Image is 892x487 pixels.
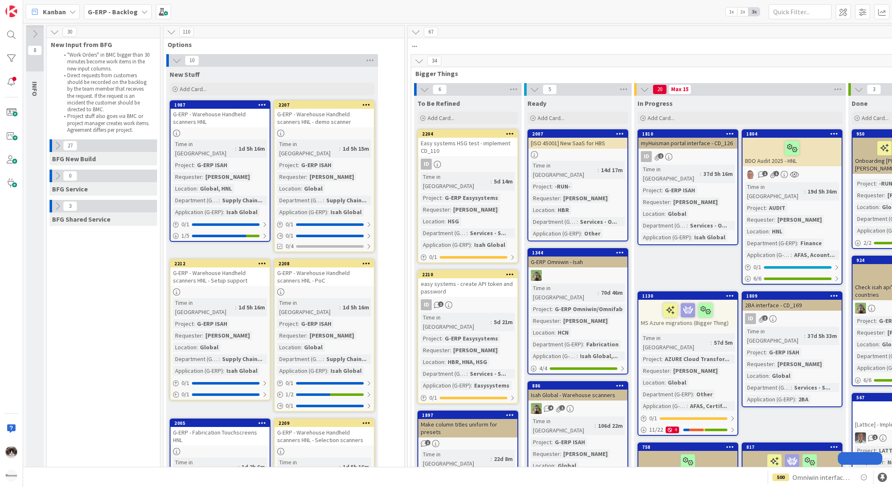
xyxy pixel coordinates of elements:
[421,159,432,170] div: ID
[770,227,784,236] div: HNL
[223,207,224,217] span: :
[599,165,625,175] div: 14d 17m
[745,227,769,236] div: Location
[171,219,270,230] div: 0/1
[418,130,517,138] div: 2204
[762,171,768,176] span: 1
[299,319,333,328] div: G-ERP ISAH
[700,169,701,178] span: :
[528,270,627,281] div: TT
[202,172,203,181] span: :
[275,419,374,445] div: 2209G-ERP - Warehouse Handheld scanners HNL - Selection scanners
[753,274,761,283] span: 6 / 6
[173,172,202,181] div: Requester
[532,131,627,137] div: 2007
[275,219,374,230] div: 0/1
[277,319,298,328] div: Project
[582,229,603,238] div: Other
[638,300,737,328] div: MS Azure migrations (Bigger Thing)
[531,270,542,281] img: TT
[745,313,756,324] div: ID
[653,84,667,94] span: 20
[421,172,491,191] div: Time in [GEOGRAPHIC_DATA]
[197,184,198,193] span: :
[421,193,441,202] div: Project
[173,184,197,193] div: Location
[742,443,842,479] div: 817W11 - Global ERP
[171,419,270,427] div: 2005
[561,194,610,203] div: [PERSON_NAME]
[648,114,674,122] span: Add Card...
[774,171,779,176] span: 1
[441,193,443,202] span: :
[528,249,627,257] div: 1344
[181,231,189,240] span: 1 / 5
[275,389,374,400] div: 1/2
[879,202,880,212] span: :
[742,300,842,311] div: 2BA interface - CD_169
[170,70,200,79] span: New Stuff
[278,261,374,267] div: 2208
[692,233,727,242] div: Isah Global
[745,215,774,224] div: Requester
[791,250,792,259] span: :
[531,283,598,302] div: Time in [GEOGRAPHIC_DATA]
[59,72,150,113] li: Direct requests from customers should be recorded on the backlog by the team member that receives...
[581,229,582,238] span: :
[418,411,517,419] div: 1897
[560,316,561,325] span: :
[174,102,270,108] div: 1987
[306,172,307,181] span: :
[194,319,195,328] span: :
[52,154,96,163] span: BFG New Build
[599,288,625,297] div: 70d 46m
[418,411,517,437] div: 1897Make column titles uniform for presets
[742,169,842,180] div: lD
[638,138,737,149] div: myHuisman portal interface - CD_126
[531,316,560,325] div: Requester
[418,159,517,170] div: ID
[450,205,451,214] span: :
[742,292,842,300] div: 1809
[5,5,17,17] img: Visit kanbanzone.com
[804,187,805,196] span: :
[745,250,791,259] div: Application (G-ERP)
[421,205,450,214] div: Requester
[43,7,66,17] span: Kanban
[171,260,270,267] div: 2212
[180,85,207,93] span: Add Card...
[532,250,627,256] div: 1344
[275,230,374,241] div: 0/1
[88,8,138,16] b: G-ERP - Backlog
[422,272,517,278] div: 2210
[876,316,877,325] span: :
[745,182,804,201] div: Time in [GEOGRAPHIC_DATA]
[428,114,454,122] span: Add Card...
[663,186,697,195] div: G-ERP ISAH
[852,99,868,107] span: Done
[275,109,374,127] div: G-ERP - Warehouse Handheld scanners HNL - demo scanner
[884,191,885,200] span: :
[855,179,876,188] div: Project
[855,202,879,212] div: Location
[339,144,341,153] span: :
[551,182,553,191] span: :
[528,138,627,149] div: [ISO 45001] New SaaS for HBS
[797,238,798,248] span: :
[433,84,447,94] span: 6
[554,205,556,215] span: :
[867,84,881,94] span: 3
[531,229,581,238] div: Application (G-ERP)
[671,87,689,92] div: Max 15
[742,292,842,311] div: 18092BA interface - CD_169
[531,194,560,203] div: Requester
[298,160,299,170] span: :
[598,288,599,297] span: :
[531,304,551,314] div: Project
[531,205,554,215] div: Location
[307,172,356,181] div: [PERSON_NAME]
[701,169,735,178] div: 37d 5h 16m
[746,293,842,299] div: 1809
[422,131,517,137] div: 2204
[5,470,17,482] img: avatar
